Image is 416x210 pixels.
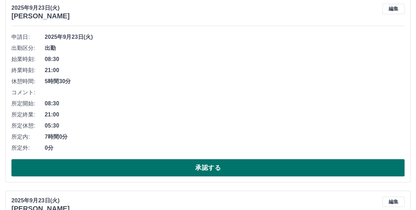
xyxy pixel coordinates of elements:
span: 始業時刻: [11,55,45,63]
p: 2025年9月23日(火) [11,4,70,12]
span: 21:00 [45,66,405,75]
span: コメント: [11,88,45,97]
span: 所定休憩: [11,122,45,130]
span: 出勤区分: [11,44,45,52]
span: 休憩時間: [11,77,45,86]
span: 08:30 [45,99,405,108]
button: 編集 [382,196,405,207]
span: 5時間30分 [45,77,405,86]
span: 所定外: [11,144,45,152]
span: 終業時刻: [11,66,45,75]
span: 所定開始: [11,99,45,108]
span: 05:30 [45,122,405,130]
span: 申請日: [11,33,45,41]
button: 編集 [382,4,405,14]
span: 08:30 [45,55,405,63]
span: 0分 [45,144,405,152]
button: 承認する [11,159,405,176]
span: 所定内: [11,133,45,141]
span: 2025年9月23日(火) [45,33,405,41]
h3: [PERSON_NAME] [11,12,70,20]
span: 21:00 [45,111,405,119]
p: 2025年9月23日(火) [11,196,70,205]
span: 7時間0分 [45,133,405,141]
span: 所定終業: [11,111,45,119]
span: 出勤 [45,44,405,52]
